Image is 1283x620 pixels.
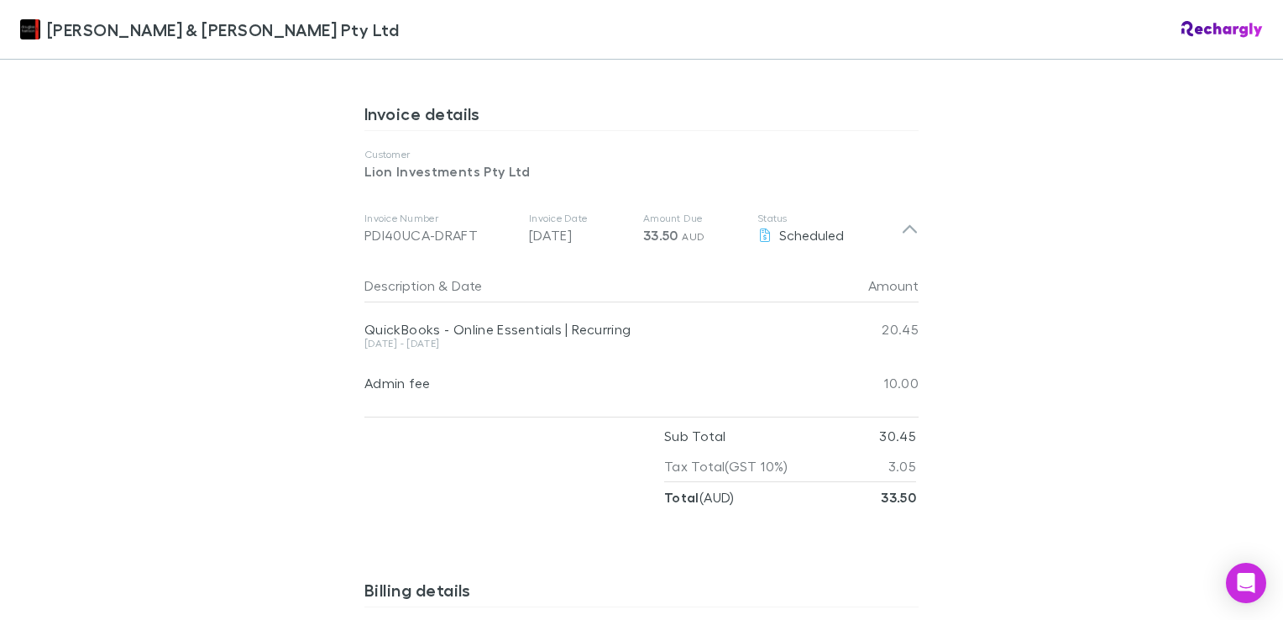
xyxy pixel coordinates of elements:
[643,227,678,244] span: 33.50
[818,356,919,410] div: 10.00
[364,103,919,130] h3: Invoice details
[364,321,818,338] div: QuickBooks - Online Essentials | Recurring
[881,489,916,506] strong: 33.50
[779,227,844,243] span: Scheduled
[757,212,901,225] p: Status
[364,269,811,302] div: &
[364,225,516,245] div: PDI40UCA-DRAFT
[664,421,725,451] p: Sub Total
[643,212,744,225] p: Amount Due
[364,148,919,161] p: Customer
[664,489,699,506] strong: Total
[351,195,932,262] div: Invoice NumberPDI40UCA-DRAFTInvoice Date[DATE]Amount Due33.50 AUDStatusScheduled
[20,19,40,39] img: Douglas & Harrison Pty Ltd's Logo
[682,230,704,243] span: AUD
[529,212,630,225] p: Invoice Date
[1226,563,1266,603] div: Open Intercom Messenger
[664,482,735,512] p: ( AUD )
[47,17,399,42] span: [PERSON_NAME] & [PERSON_NAME] Pty Ltd
[364,339,818,349] div: [DATE] - [DATE]
[452,269,482,302] button: Date
[879,421,916,451] p: 30.45
[364,269,435,302] button: Description
[364,375,818,391] div: Admin fee
[364,580,919,607] h3: Billing details
[529,225,630,245] p: [DATE]
[364,212,516,225] p: Invoice Number
[364,161,919,181] p: Lion Investments Pty Ltd
[1181,21,1263,38] img: Rechargly Logo
[888,451,916,481] p: 3.05
[818,302,919,356] div: 20.45
[664,451,788,481] p: Tax Total (GST 10%)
